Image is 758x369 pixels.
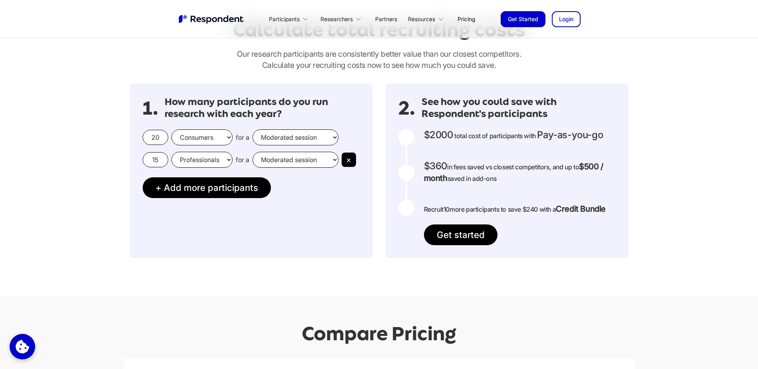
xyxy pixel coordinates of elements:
[143,104,158,112] span: 1.
[369,10,404,28] a: Partners
[424,162,603,183] strong: $500 / month
[269,15,300,23] div: Participants
[404,10,451,28] div: Resources
[178,14,246,24] img: Untitled UI logotext
[408,15,435,23] div: Resources
[316,10,368,28] div: Researchers
[262,60,496,70] span: Calculate your recruiting costs now to see how much you could save.
[398,104,415,112] span: 2.
[424,161,616,184] p: in fees saved vs closest competitors, and up to saved in add-ons
[155,182,161,193] span: +
[537,129,603,141] span: Pay-as-you-go
[451,10,481,28] a: Pricing
[424,129,453,141] span: $2000
[444,205,450,213] span: 10
[342,153,356,167] button: ×
[164,182,258,193] span: Add more participants
[556,204,606,214] strong: Credit Bundle
[302,323,456,345] h2: Compare Pricing
[422,96,616,120] h3: See how you could save with Respondent's participants
[178,14,246,24] a: home
[424,224,497,245] a: Get started
[236,156,249,164] span: for a
[424,160,447,172] span: $360
[130,48,629,71] p: Our research participants are consistently better value than our closest competitors.
[236,133,249,141] span: for a
[165,96,360,120] h3: How many participants do you run research with each year?
[320,15,353,23] div: Researchers
[424,203,606,215] p: Recruit more participants to save $240 with a
[143,177,271,198] button: + Add more participants
[501,11,545,27] a: Get Started
[552,11,581,27] a: Login
[265,10,316,28] div: Participants
[454,132,536,140] span: total cost of participants with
